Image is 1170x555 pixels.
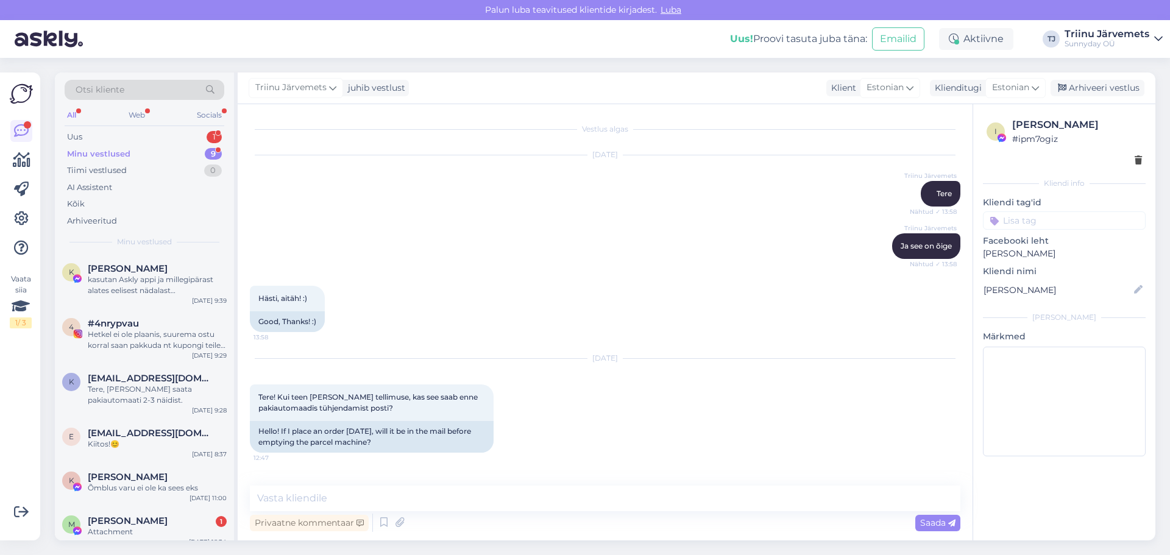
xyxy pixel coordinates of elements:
div: [DATE] 9:29 [192,351,227,360]
span: K [69,267,74,277]
div: Vestlus algas [250,124,960,135]
div: Kliendi info [983,178,1146,189]
div: [PERSON_NAME] [1012,118,1142,132]
span: Hästi, aitäh! :) [258,294,307,303]
div: Vaata siia [10,274,32,328]
div: [DATE] 9:39 [192,296,227,305]
span: Tere! Kui teen [PERSON_NAME] tellimuse, kas see saab enne pakiautomaadis tühjendamist posti? [258,392,480,412]
b: Uus! [730,33,753,44]
div: Privaatne kommentaar [250,515,369,531]
span: 12:47 [253,453,299,462]
div: 1 [207,131,222,143]
div: Minu vestlused [67,148,130,160]
div: [DATE] [250,149,960,160]
div: Klient [826,82,856,94]
div: 9 [205,148,222,160]
span: K [69,476,74,485]
div: AI Assistent [67,182,112,194]
p: Facebooki leht [983,235,1146,247]
input: Lisa nimi [984,283,1132,297]
div: Triinu Järvemets [1065,29,1149,39]
div: Arhiveeri vestlus [1051,80,1144,96]
div: [DATE] 18:34 [189,537,227,546]
span: #4nrypvau [88,318,139,329]
span: Nähtud ✓ 13:58 [910,207,957,216]
img: Askly Logo [10,82,33,105]
div: Proovi tasuta juba täna: [730,32,867,46]
div: [PERSON_NAME] [983,312,1146,323]
div: Hetkel ei ole plaanis, suurema ostu korral saan pakkuda nt kupongi teile -10% :) [88,329,227,351]
span: kadrysaal@gmail.com [88,373,214,384]
span: Kadi Salu [88,263,168,274]
button: Emailid [872,27,924,51]
span: Margit Salk [88,515,168,526]
span: i [994,127,997,136]
span: k [69,377,74,386]
div: Attachment [88,526,227,537]
span: Saada [920,517,955,528]
span: 4 [69,322,74,331]
span: Triinu Järvemets [904,224,957,233]
p: [PERSON_NAME] [983,247,1146,260]
span: Nähtud ✓ 13:58 [910,260,957,269]
div: Sunnyday OÜ [1065,39,1149,49]
div: [DATE] 8:37 [192,450,227,459]
div: Kiitos!😊 [88,439,227,450]
div: 0 [204,164,222,177]
span: e [69,432,74,441]
span: Minu vestlused [117,236,172,247]
div: Aktiivne [939,28,1013,50]
span: Ja see on õige [901,241,952,250]
div: Socials [194,107,224,123]
div: kasutan Askly appi ja millegipärast alates eelisest nädalast [PERSON_NAME] pildid läbi [88,274,227,296]
div: Tere, [PERSON_NAME] saata pakiautomaati 2-3 näidist. [88,384,227,406]
span: Kristi Õisma [88,472,168,483]
span: Tere [937,189,952,198]
span: M [68,520,75,529]
span: Triinu Järvemets [255,81,327,94]
p: Märkmed [983,330,1146,343]
div: Uus [67,131,82,143]
div: 1 [216,516,227,527]
div: Hello! If I place an order [DATE], will it be in the mail before emptying the parcel machine? [250,421,494,453]
div: Web [126,107,147,123]
div: 1 / 3 [10,317,32,328]
span: Estonian [867,81,904,94]
span: Estonian [992,81,1029,94]
div: TJ [1043,30,1060,48]
div: Klienditugi [930,82,982,94]
div: # ipm7ogiz [1012,132,1142,146]
p: Kliendi tag'id [983,196,1146,209]
span: Triinu Järvemets [904,171,957,180]
div: [DATE] 9:28 [192,406,227,415]
input: Lisa tag [983,211,1146,230]
a: Triinu JärvemetsSunnyday OÜ [1065,29,1163,49]
div: juhib vestlust [343,82,405,94]
span: Luba [657,4,685,15]
span: 13:58 [253,333,299,342]
span: enni.marjanen@gmail.com [88,428,214,439]
div: All [65,107,79,123]
p: Kliendi nimi [983,265,1146,278]
div: Good, Thanks! :) [250,311,325,332]
div: [DATE] [250,353,960,364]
div: [DATE] 11:00 [190,493,227,503]
div: Kõik [67,198,85,210]
div: Tiimi vestlused [67,164,127,177]
span: Otsi kliente [76,83,124,96]
div: Õmblus varu ei ole ka sees eks [88,483,227,493]
div: Arhiveeritud [67,215,117,227]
